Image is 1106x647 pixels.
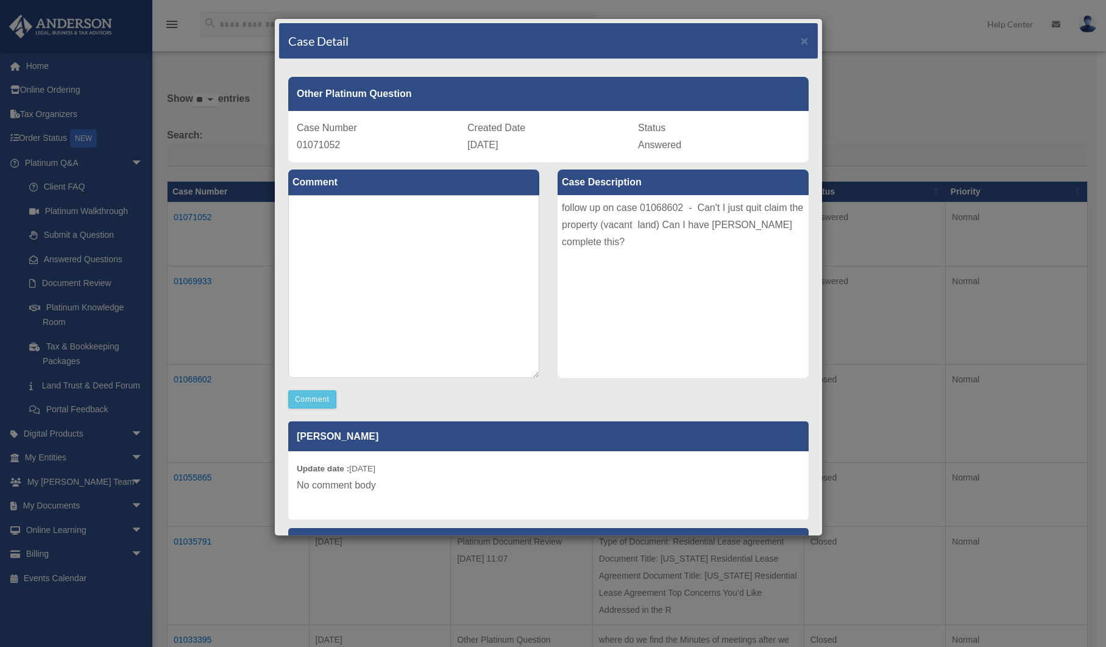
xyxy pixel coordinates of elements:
span: Status [638,123,665,133]
small: [DATE] [297,464,375,473]
h4: Case Detail [288,32,349,49]
div: Other Platinum Question [288,77,809,111]
span: Answered [638,140,681,150]
button: Comment [288,390,336,409]
span: × [801,34,809,48]
span: Created Date [467,123,525,133]
span: [DATE] [467,140,498,150]
p: [PERSON_NAME] [288,421,809,451]
p: No comment body [297,477,800,494]
span: 01071052 [297,140,340,150]
p: [PERSON_NAME] [288,528,809,558]
b: Update date : [297,464,349,473]
div: follow up on case 01068602 - Can't I just quit claim the property (vacant land) Can I have [PERSO... [558,195,809,378]
button: Close [801,34,809,47]
label: Comment [288,170,539,195]
span: Case Number [297,123,357,133]
label: Case Description [558,170,809,195]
